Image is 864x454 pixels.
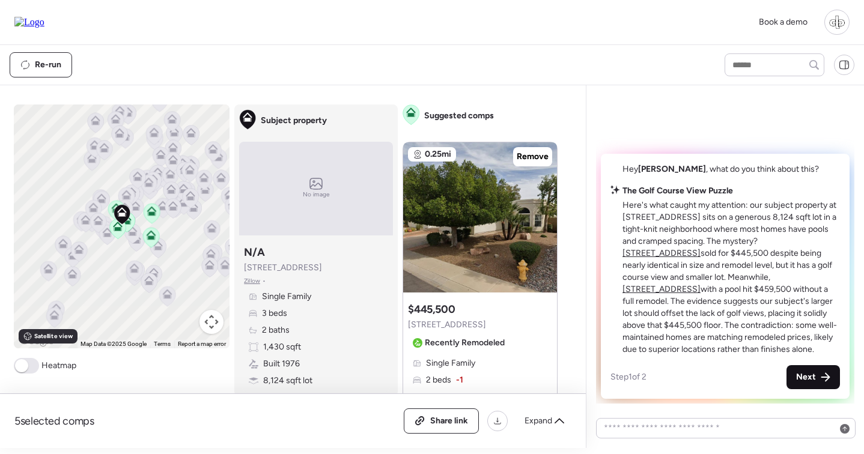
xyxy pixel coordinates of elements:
[17,333,56,348] a: Open this area in Google Maps (opens a new window)
[796,371,816,383] span: Next
[517,151,549,163] span: Remove
[622,186,733,196] strong: The Golf Course View Puzzle
[154,340,171,347] a: Terms (opens in new tab)
[610,372,646,382] span: Step 1 of 2
[178,340,226,347] a: Report a map error
[263,358,300,370] span: Built 1976
[262,291,311,303] span: Single Family
[622,248,701,258] a: [STREET_ADDRESS]
[244,276,260,286] span: Zillow
[759,17,808,27] span: Book a demo
[14,17,44,28] img: Logo
[426,391,454,403] span: 2 baths
[622,199,840,356] p: Here's what caught my attention: our subject property at [STREET_ADDRESS] sits on a generous 8,12...
[426,374,451,386] span: 2 beds
[262,307,287,319] span: 3 beds
[14,414,94,428] span: 5 selected comps
[263,341,301,353] span: 1,430 sqft
[263,276,266,286] span: •
[408,302,455,316] h3: $445,500
[199,310,224,334] button: Map camera controls
[408,319,486,331] span: [STREET_ADDRESS]
[41,360,76,372] span: Heatmap
[81,340,147,347] span: Map Data ©2025 Google
[622,284,701,294] a: [STREET_ADDRESS]
[425,148,451,160] span: 0.25mi
[303,190,329,199] span: No image
[244,245,264,259] h3: N/A
[35,59,61,71] span: Re-run
[244,262,322,274] span: [STREET_ADDRESS]
[430,415,468,427] span: Share link
[261,115,327,127] span: Subject property
[34,331,73,341] span: Satellite view
[424,110,494,122] span: Suggested comps
[622,164,819,174] span: Hey , what do you think about this?
[456,374,463,386] span: -1
[638,164,706,174] span: [PERSON_NAME]
[17,333,56,348] img: Google
[262,324,290,336] span: 2 baths
[426,357,475,369] span: Single Family
[425,337,505,349] span: Recently Remodeled
[525,415,552,427] span: Expand
[263,375,312,387] span: 8,124 sqft lot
